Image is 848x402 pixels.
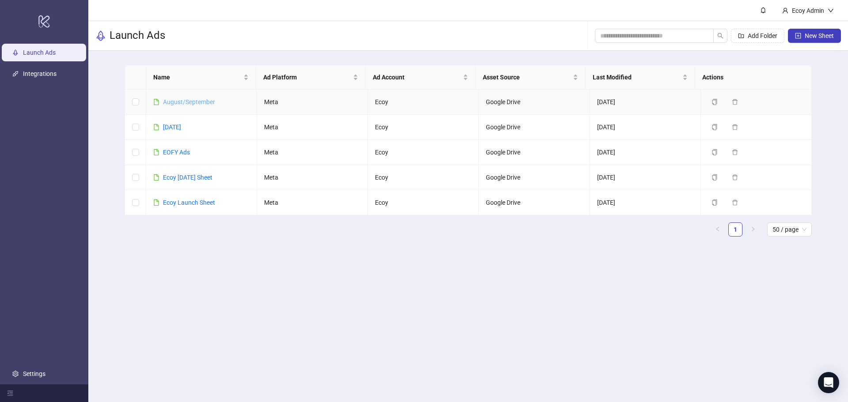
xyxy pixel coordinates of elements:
span: file [153,199,159,206]
td: Meta [257,190,368,215]
span: copy [712,174,718,180]
span: 50 / page [772,223,806,236]
span: right [750,226,756,232]
td: [DATE] [590,90,701,115]
a: EOFY Ads [163,149,190,156]
span: left [715,226,720,232]
button: New Sheet [788,29,841,43]
a: 1 [729,223,742,236]
td: Meta [257,90,368,115]
span: delete [732,174,738,180]
span: Ad Platform [263,72,352,82]
span: search [717,33,723,39]
span: Name [153,72,242,82]
span: menu-fold [7,390,13,396]
td: Ecoy [368,115,479,140]
span: file [153,149,159,155]
span: delete [732,199,738,206]
td: Meta [257,165,368,190]
button: left [711,222,725,237]
td: Ecoy [368,140,479,165]
h3: Launch Ads [110,29,165,43]
td: Google Drive [479,165,590,190]
span: plus-square [795,33,801,39]
div: Page Size [767,222,812,237]
span: Asset Source [483,72,571,82]
a: August/September [163,98,215,105]
span: copy [712,149,718,155]
td: [DATE] [590,190,701,215]
th: Name [146,65,256,90]
button: right [746,222,760,237]
button: Add Folder [731,29,784,43]
span: delete [732,149,738,155]
td: Google Drive [479,140,590,165]
span: file [153,99,159,105]
td: Google Drive [479,90,590,115]
span: file [153,174,159,180]
div: Open Intercom Messenger [818,372,839,393]
td: Ecoy [368,190,479,215]
a: Ecoy Launch Sheet [163,199,215,206]
li: Previous Page [711,222,725,237]
td: Google Drive [479,115,590,140]
th: Asset Source [476,65,586,90]
a: Settings [23,370,45,377]
span: copy [712,124,718,130]
span: Last Modified [593,72,681,82]
td: Ecoy [368,90,479,115]
span: delete [732,99,738,105]
span: Add Folder [748,32,777,39]
span: user [782,8,788,14]
span: folder-add [738,33,744,39]
span: New Sheet [805,32,834,39]
td: [DATE] [590,115,701,140]
th: Ad Platform [256,65,366,90]
span: copy [712,199,718,206]
th: Ad Account [366,65,476,90]
span: rocket [95,30,106,41]
a: [DATE] [163,124,181,131]
span: Ad Account [373,72,461,82]
td: Google Drive [479,190,590,215]
td: [DATE] [590,140,701,165]
li: 1 [728,222,742,237]
span: copy [712,99,718,105]
span: bell [760,7,766,13]
td: Meta [257,115,368,140]
a: Integrations [23,70,57,77]
th: Last Modified [586,65,696,90]
span: file [153,124,159,130]
a: Launch Ads [23,49,56,56]
td: Ecoy [368,165,479,190]
li: Next Page [746,222,760,237]
span: down [828,8,834,14]
th: Actions [695,65,805,90]
td: [DATE] [590,165,701,190]
a: Ecoy [DATE] Sheet [163,174,212,181]
td: Meta [257,140,368,165]
div: Ecoy Admin [788,6,828,15]
span: delete [732,124,738,130]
